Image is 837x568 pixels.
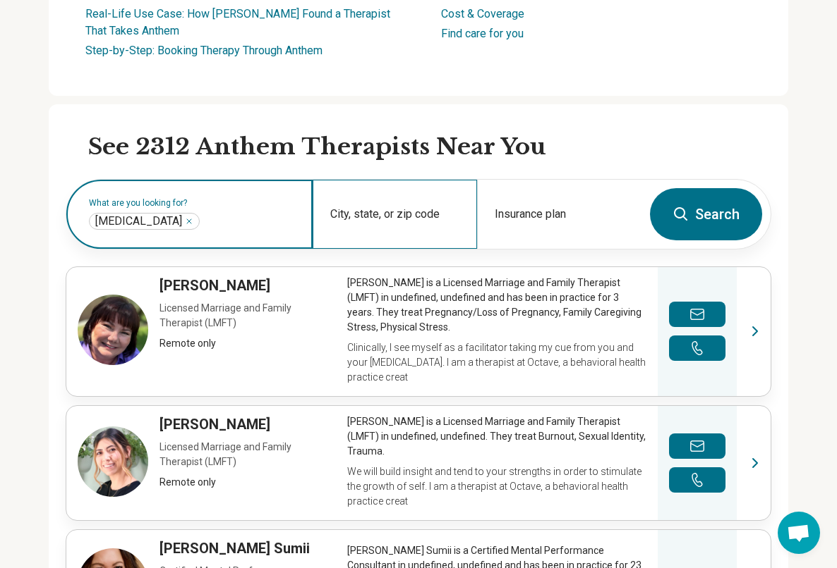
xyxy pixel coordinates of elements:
span: [MEDICAL_DATA] [95,214,182,228]
button: Send a message [669,302,725,327]
a: Step-by-Step: Booking Therapy Through Anthem [85,44,323,57]
div: Open chat [778,512,820,554]
a: Cost & Coverage [441,7,524,20]
a: Real-Life Use Case: How [PERSON_NAME] Found a Therapist That Takes Anthem [85,7,390,37]
label: What are you looking for? [89,199,296,207]
button: Make a phone call [669,335,725,361]
button: Send a message [669,433,725,459]
div: Autism [89,213,200,230]
button: Make a phone call [669,467,725,493]
a: Find care for you [441,27,524,40]
h2: See 2312 Anthem Therapists Near You [88,132,771,162]
button: Autism [185,217,193,226]
button: Search [650,188,762,240]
